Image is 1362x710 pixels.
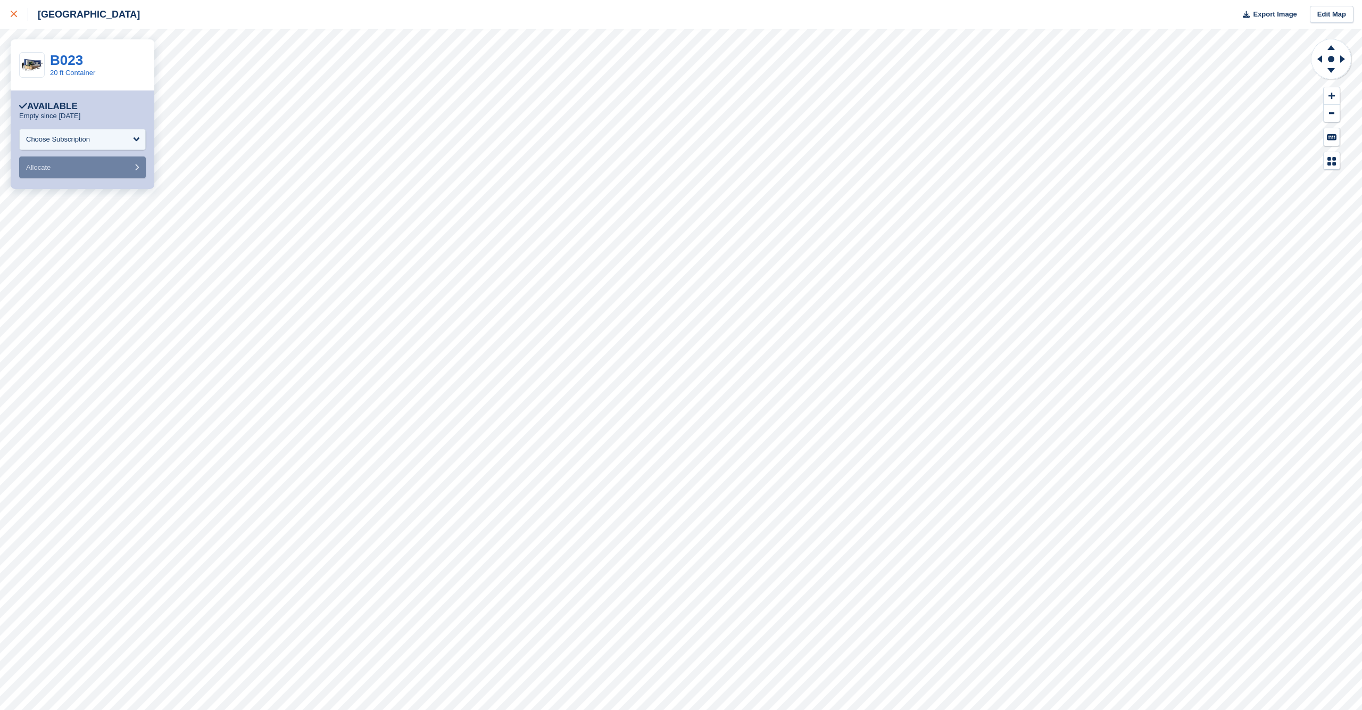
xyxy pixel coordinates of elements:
[19,101,78,112] div: Available
[1324,128,1340,146] button: Keyboard Shortcuts
[1324,152,1340,170] button: Map Legend
[1324,87,1340,105] button: Zoom In
[28,8,140,21] div: [GEOGRAPHIC_DATA]
[20,56,44,75] img: 20-ft-container.jpg
[1253,9,1297,20] span: Export Image
[1324,105,1340,122] button: Zoom Out
[26,163,51,171] span: Allocate
[50,52,83,68] a: B023
[19,112,80,120] p: Empty since [DATE]
[26,134,90,145] div: Choose Subscription
[50,69,95,77] a: 20 ft Container
[1310,6,1353,23] a: Edit Map
[1236,6,1297,23] button: Export Image
[19,156,146,178] button: Allocate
